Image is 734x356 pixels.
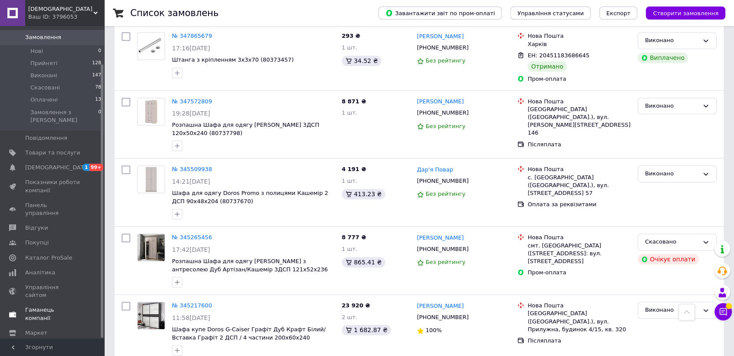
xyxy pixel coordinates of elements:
[138,302,165,329] img: Фото товару
[342,33,360,39] span: 293 ₴
[138,234,165,261] img: Фото товару
[95,96,101,104] span: 13
[83,164,89,171] span: 1
[89,164,104,171] span: 99+
[417,166,453,174] a: Дар'я Повар
[528,337,631,345] div: Післяплата
[342,302,370,309] span: 23 920 ₴
[645,102,699,111] div: Виконано
[528,52,589,59] span: ЕН: 20451183686645
[342,98,366,105] span: 8 871 ₴
[426,327,442,333] span: 100%
[528,32,631,40] div: Нова Пошта
[138,166,165,193] img: Фото товару
[714,303,732,320] button: Чат з покупцем
[172,122,319,136] a: Розпашна Шафа для одягу [PERSON_NAME] 3ДСП 120х50х240 (80737798)
[25,178,80,194] span: Показники роботи компанії
[172,110,210,117] span: 19:28[DATE]
[172,326,326,349] a: Шафа купе Doros G-Caiser Графіт Дуб Крафт Білий/Вставка Графіт 2 ДСП / 4 частини 200х60х240 (4200...
[138,98,165,125] img: Фото товару
[415,175,470,187] div: [PHONE_NUMBER]
[92,59,101,67] span: 128
[528,310,631,333] div: [GEOGRAPHIC_DATA] ([GEOGRAPHIC_DATA].), вул. Прилужна, будинок 4/15, кв. 320
[172,98,212,105] a: № 347572809
[599,7,638,20] button: Експорт
[172,302,212,309] a: № 345217600
[172,190,328,204] a: Шафа для одягу Doros Promo з полицями Кашемір 2 ДСП 90х48х204 (80737670)
[378,7,502,20] button: Завантажити звіт по пром-оплаті
[25,283,80,299] span: Управління сайтом
[172,234,212,241] a: № 345265456
[517,10,584,16] span: Управління статусами
[30,96,58,104] span: Оплачені
[30,84,60,92] span: Скасовані
[426,259,466,265] span: Без рейтингу
[342,178,357,184] span: 1 шт.
[528,98,631,105] div: Нова Пошта
[25,149,80,157] span: Товари та послуги
[417,33,464,41] a: [PERSON_NAME]
[342,189,385,199] div: 413.23 ₴
[510,7,591,20] button: Управління статусами
[645,237,699,247] div: Скасовано
[172,45,210,52] span: 17:16[DATE]
[528,105,631,137] div: [GEOGRAPHIC_DATA] ([GEOGRAPHIC_DATA].), вул. [PERSON_NAME][STREET_ADDRESS] 146
[645,306,699,315] div: Виконано
[637,10,725,16] a: Створити замовлення
[342,166,366,172] span: 4 191 ₴
[528,201,631,208] div: Оплата за реквізитами
[130,8,218,18] h1: Список замовлень
[606,10,631,16] span: Експорт
[172,56,294,63] span: Штанга з кріпленням 3х3х70 (80373457)
[92,72,101,79] span: 147
[417,98,464,106] a: [PERSON_NAME]
[172,258,328,280] a: Розпашна Шафа для одягу [PERSON_NAME] з антресолею Дуб Артізан/Кашемір 3ДСП 121х52х236 (80737819)
[528,302,631,310] div: Нова Пошта
[426,57,466,64] span: Без рейтингу
[342,44,357,51] span: 1 шт.
[415,244,470,255] div: [PHONE_NUMBER]
[25,164,89,171] span: [DEMOGRAPHIC_DATA]
[98,109,101,124] span: 0
[25,134,67,142] span: Повідомлення
[646,7,725,20] button: Створити замовлення
[528,141,631,148] div: Післяплата
[417,234,464,242] a: [PERSON_NAME]
[172,33,212,39] a: № 347865679
[638,254,699,264] div: Очікує оплати
[25,33,61,41] span: Замовлення
[417,302,464,310] a: [PERSON_NAME]
[137,32,165,60] a: Фото товару
[137,98,165,125] a: Фото товару
[342,325,391,335] div: 1 682.87 ₴
[30,59,57,67] span: Прийняті
[342,314,357,320] span: 2 шт.
[645,169,699,178] div: Виконано
[528,75,631,83] div: Пром-оплата
[25,201,80,217] span: Панель управління
[30,72,57,79] span: Виконані
[342,56,381,66] div: 34.52 ₴
[645,36,699,45] div: Виконано
[342,234,366,241] span: 8 777 ₴
[342,246,357,252] span: 1 шт.
[25,239,49,247] span: Покупці
[25,329,47,337] span: Маркет
[138,37,165,55] img: Фото товару
[528,40,631,48] div: Харків
[528,174,631,198] div: с. [GEOGRAPHIC_DATA] ([GEOGRAPHIC_DATA].), вул. [STREET_ADDRESS] 57
[172,246,210,253] span: 17:42[DATE]
[528,165,631,173] div: Нова Пошта
[28,5,93,13] span: Шафаманія
[28,13,104,21] div: Ваш ID: 3796053
[30,47,43,55] span: Нові
[426,191,466,197] span: Без рейтингу
[137,165,165,193] a: Фото товару
[415,107,470,119] div: [PHONE_NUMBER]
[30,109,98,124] span: Замовлення з [PERSON_NAME]
[95,84,101,92] span: 78
[385,9,495,17] span: Завантажити звіт по пром-оплаті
